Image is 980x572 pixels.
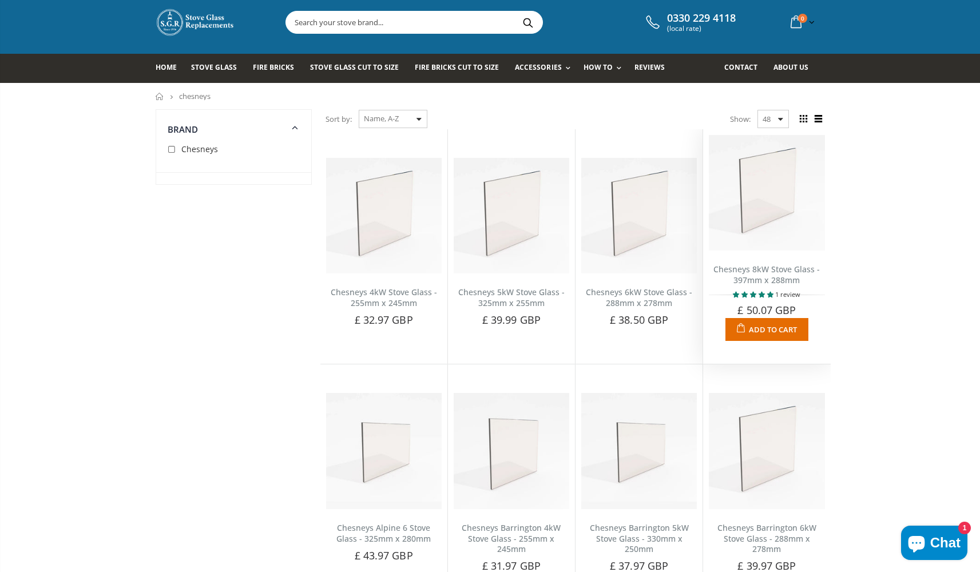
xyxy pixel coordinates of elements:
span: £ 39.99 GBP [482,313,541,327]
img: Chesney Stoves Alpine 6 Stove Glass [326,393,442,509]
a: Accessories [515,54,576,83]
a: Home [156,93,164,100]
span: List view [812,113,825,125]
span: £ 32.97 GBP [355,313,413,327]
span: £ 50.07 GBP [737,303,796,317]
span: About us [773,62,808,72]
img: Chesney 8kw replacement stove glass [709,135,824,251]
a: Chesneys 4kW Stove Glass - 255mm x 245mm [331,287,437,308]
span: 0 [798,14,807,23]
span: Home [156,62,177,72]
a: Chesneys Alpine 6 Stove Glass - 325mm x 280mm [336,522,431,544]
span: £ 38.50 GBP [610,313,668,327]
a: Chesneys 5kW Stove Glass - 325mm x 255mm [458,287,565,308]
img: Chesney Barrington 6kW Stove Glass [709,393,824,509]
span: £ 43.97 GBP [355,549,413,562]
a: Fire Bricks [253,54,303,83]
a: 0330 229 4118 (local rate) [643,12,736,33]
a: How To [584,54,627,83]
a: Contact [724,54,766,83]
img: Chesney 6kw replacement stove glass [581,158,697,273]
a: 0 [786,11,817,33]
span: Show: [730,110,751,128]
img: Chesney Barrington 5kW Stove Glass [581,393,697,509]
a: Chesneys 6kW Stove Glass - 288mm x 278mm [586,287,692,308]
a: Stove Glass Cut To Size [310,54,407,83]
input: Search your stove brand... [286,11,670,33]
img: Chesney Barrington 4kW Stove Glass [454,393,569,509]
span: How To [584,62,613,72]
span: Fire Bricks Cut To Size [415,62,499,72]
a: Chesneys 8kW Stove Glass - 397mm x 288mm [713,264,820,285]
img: Chesney 4kw replacement stove glass [326,158,442,273]
a: Reviews [634,54,673,83]
span: Brand [168,124,199,135]
span: Stove Glass Cut To Size [310,62,399,72]
span: Fire Bricks [253,62,294,72]
a: Chesneys Barrington 6kW Stove Glass - 288mm x 278mm [717,522,816,555]
span: 5.00 stars [733,290,775,299]
img: Stove Glass Replacement [156,8,236,37]
a: About us [773,54,817,83]
span: (local rate) [667,25,736,33]
span: Contact [724,62,757,72]
span: Stove Glass [191,62,237,72]
span: Grid view [798,113,810,125]
span: 1 review [775,290,800,299]
a: Fire Bricks Cut To Size [415,54,507,83]
a: Stove Glass [191,54,245,83]
button: Search [515,11,541,33]
span: 0330 229 4118 [667,12,736,25]
span: Add to Cart [749,324,797,335]
a: Chesneys Barrington 5kW Stove Glass - 330mm x 250mm [590,522,689,555]
a: Chesneys Barrington 4kW Stove Glass - 255mm x 245mm [462,522,561,555]
a: Home [156,54,185,83]
span: Accessories [515,62,561,72]
inbox-online-store-chat: Shopify online store chat [898,526,971,563]
span: Sort by: [326,109,352,129]
span: Reviews [634,62,665,72]
img: Chesney 5kw replacement stove glass [454,158,569,273]
span: Chesneys [181,144,218,154]
span: chesneys [179,91,211,101]
button: Add to Cart [725,318,808,341]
